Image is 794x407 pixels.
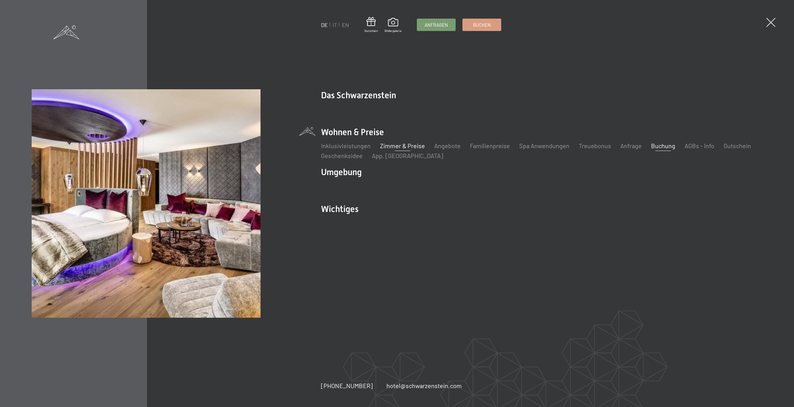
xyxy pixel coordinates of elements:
[321,382,373,389] span: [PHONE_NUMBER]
[386,381,462,390] a: hotel@schwarzenstein.com
[417,19,455,31] a: Anfragen
[321,381,373,390] a: [PHONE_NUMBER]
[380,142,425,149] a: Zimmer & Preise
[724,142,751,149] a: Gutschein
[321,152,363,159] a: Geschenksidee
[32,89,260,318] img: Buchung
[364,29,378,33] span: Gutschein
[332,21,337,28] a: IT
[321,21,328,28] a: DE
[579,142,611,149] a: Treuebonus
[651,142,675,149] a: Buchung
[519,142,569,149] a: Spa Anwendungen
[434,142,461,149] a: Angebote
[342,21,349,28] a: EN
[372,152,443,159] a: App. [GEOGRAPHIC_DATA]
[425,22,448,28] span: Anfragen
[470,142,510,149] a: Familienpreise
[685,142,714,149] a: AGBs - Info
[463,19,501,31] a: Buchen
[385,18,401,33] a: Bildergalerie
[473,22,491,28] span: Buchen
[364,17,378,33] a: Gutschein
[385,29,401,33] span: Bildergalerie
[620,142,642,149] a: Anfrage
[321,142,371,149] a: Inklusivleistungen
